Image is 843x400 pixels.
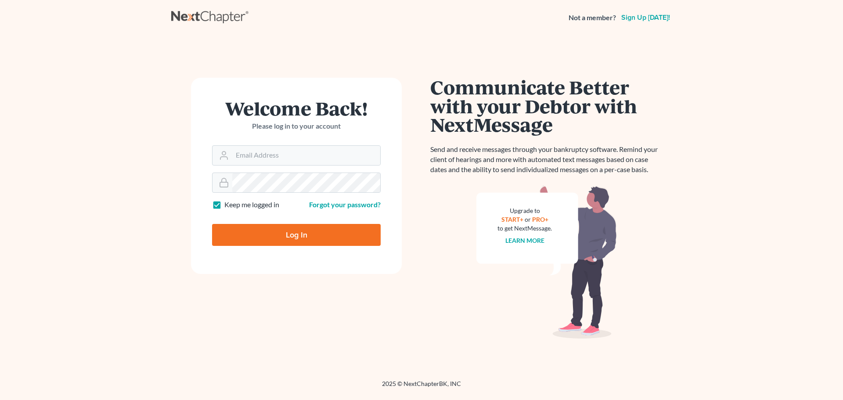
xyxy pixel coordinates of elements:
[224,200,279,210] label: Keep me logged in
[171,379,672,395] div: 2025 © NextChapterBK, INC
[620,14,672,21] a: Sign up [DATE]!
[476,185,617,339] img: nextmessage_bg-59042aed3d76b12b5cd301f8e5b87938c9018125f34e5fa2b7a6b67550977c72.svg
[505,237,544,244] a: Learn more
[532,216,548,223] a: PRO+
[497,224,552,233] div: to get NextMessage.
[525,216,531,223] span: or
[212,121,381,131] p: Please log in to your account
[569,13,616,23] strong: Not a member?
[430,78,663,134] h1: Communicate Better with your Debtor with NextMessage
[212,224,381,246] input: Log In
[309,200,381,209] a: Forgot your password?
[497,206,552,215] div: Upgrade to
[232,146,380,165] input: Email Address
[501,216,523,223] a: START+
[212,99,381,118] h1: Welcome Back!
[430,144,663,175] p: Send and receive messages through your bankruptcy software. Remind your client of hearings and mo...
